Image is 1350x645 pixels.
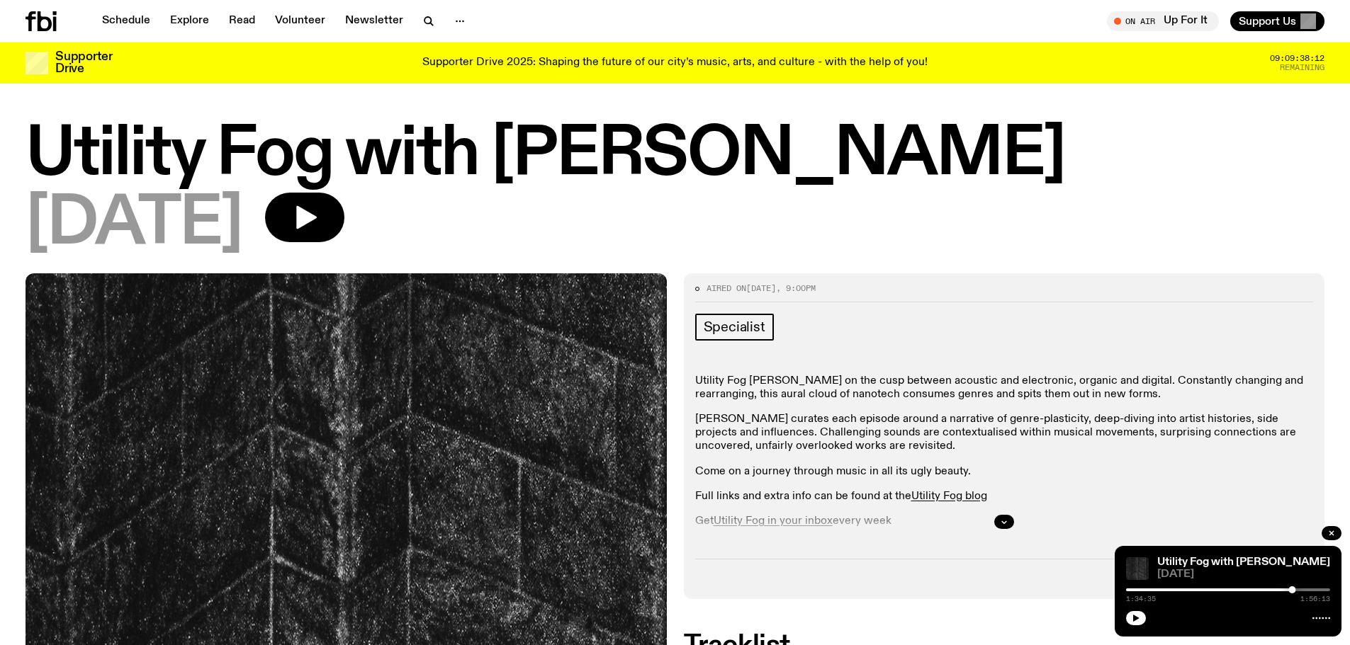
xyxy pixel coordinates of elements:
span: Remaining [1280,64,1324,72]
a: Utility Fog blog [911,491,987,502]
p: [PERSON_NAME] curates each episode around a narrative of genre-plasticity, deep-diving into artis... [695,413,1314,454]
p: Utility Fog [PERSON_NAME] on the cusp between acoustic and electronic, organic and digital. Const... [695,375,1314,401]
span: [DATE] [1157,569,1330,580]
button: On AirUp For It [1107,11,1219,31]
img: Cover of Giuseppe Ielasi's album "an insistence on material vol.2" [1126,557,1149,580]
p: Come on a journey through music in all its ugly beauty. [695,465,1314,479]
a: Volunteer [266,11,334,31]
span: [DATE] [746,282,776,294]
span: Support Us [1239,15,1296,28]
button: Support Us [1230,11,1324,31]
h1: Utility Fog with [PERSON_NAME] [26,123,1324,187]
a: Specialist [695,314,774,341]
span: Aired on [707,282,746,294]
span: , 9:00pm [776,282,816,294]
span: 09:09:38:12 [1270,55,1324,62]
a: Explore [162,11,218,31]
a: Schedule [94,11,159,31]
a: Read [220,11,264,31]
span: 1:34:35 [1126,595,1156,603]
a: Utility Fog with [PERSON_NAME] [1157,556,1330,568]
a: Newsletter [337,11,412,31]
p: Supporter Drive 2025: Shaping the future of our city’s music, arts, and culture - with the help o... [422,57,928,69]
span: [DATE] [26,193,242,256]
h3: Supporter Drive [55,51,112,75]
span: Specialist [704,319,765,335]
span: 1:56:13 [1300,595,1330,603]
p: Full links and extra info can be found at the [695,490,1314,503]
